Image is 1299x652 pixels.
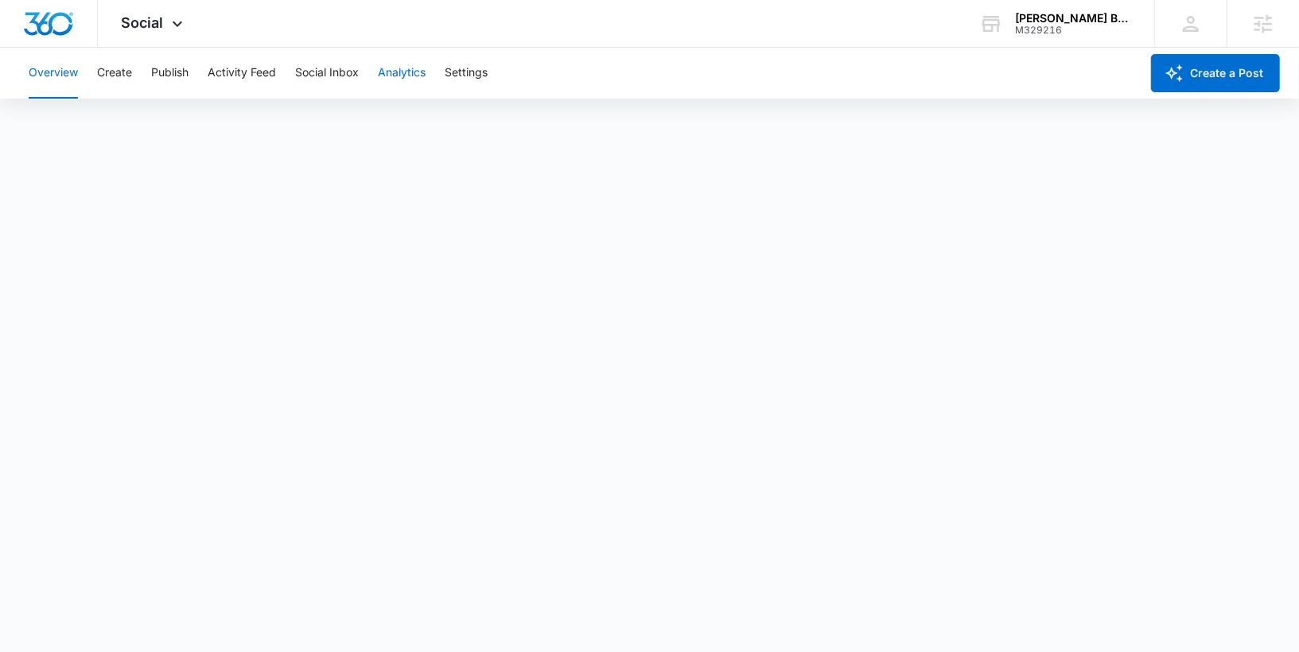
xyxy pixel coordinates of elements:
[1151,54,1280,92] button: Create a Post
[29,48,78,99] button: Overview
[208,48,276,99] button: Activity Feed
[151,48,189,99] button: Publish
[1015,25,1131,36] div: account id
[97,48,132,99] button: Create
[445,48,488,99] button: Settings
[295,48,359,99] button: Social Inbox
[378,48,426,99] button: Analytics
[1015,12,1131,25] div: account name
[122,14,164,31] span: Social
